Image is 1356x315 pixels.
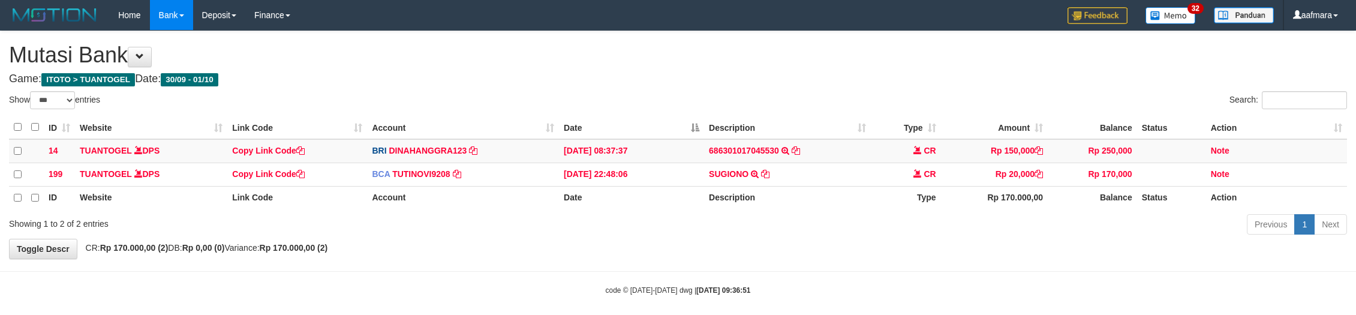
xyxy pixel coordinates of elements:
[704,186,871,209] th: Description
[792,146,800,155] a: Copy 686301017045530 to clipboard
[100,243,169,253] strong: Rp 170.000,00 (2)
[1187,3,1204,14] span: 32
[367,186,559,209] th: Account
[44,116,75,139] th: ID: activate to sort column ascending
[941,186,1048,209] th: Rp 170.000,00
[559,186,704,209] th: Date
[9,91,100,109] label: Show entries
[606,286,751,295] small: code © [DATE]-[DATE] dwg |
[367,116,559,139] th: Account: activate to sort column ascending
[9,6,100,24] img: MOTION_logo.png
[232,169,305,179] a: Copy Link Code
[49,146,58,155] span: 14
[559,116,704,139] th: Date: activate to sort column descending
[75,116,227,139] th: Website: activate to sort column ascending
[75,139,227,163] td: DPS
[1229,91,1347,109] label: Search:
[761,169,769,179] a: Copy SUGIONO to clipboard
[30,91,75,109] select: Showentries
[1048,139,1137,163] td: Rp 250,000
[372,146,386,155] span: BRI
[9,73,1347,85] h4: Game: Date:
[49,169,62,179] span: 199
[469,146,477,155] a: Copy DINAHANGGRA123 to clipboard
[232,146,305,155] a: Copy Link Code
[227,116,367,139] th: Link Code: activate to sort column ascending
[9,43,1347,67] h1: Mutasi Bank
[9,213,556,230] div: Showing 1 to 2 of 2 entries
[1206,116,1347,139] th: Action: activate to sort column ascending
[1145,7,1196,24] img: Button%20Memo.svg
[1068,7,1128,24] img: Feedback.jpg
[80,146,132,155] a: TUANTOGEL
[9,239,77,259] a: Toggle Descr
[709,169,748,179] a: SUGIONO
[1206,186,1347,209] th: Action
[453,169,461,179] a: Copy TUTINOVI9208 to clipboard
[1035,146,1043,155] a: Copy Rp 150,000 to clipboard
[1262,91,1347,109] input: Search:
[871,186,940,209] th: Type
[41,73,135,86] span: ITOTO > TUANTOGEL
[559,163,704,186] td: [DATE] 22:48:06
[1247,214,1295,235] a: Previous
[1214,7,1274,23] img: panduan.png
[75,186,227,209] th: Website
[559,139,704,163] td: [DATE] 08:37:37
[704,116,871,139] th: Description: activate to sort column ascending
[75,163,227,186] td: DPS
[44,186,75,209] th: ID
[941,116,1048,139] th: Amount: activate to sort column ascending
[1211,169,1229,179] a: Note
[182,243,225,253] strong: Rp 0,00 (0)
[941,139,1048,163] td: Rp 150,000
[924,169,936,179] span: CR
[372,169,390,179] span: BCA
[227,186,367,209] th: Link Code
[1048,163,1137,186] td: Rp 170,000
[871,116,940,139] th: Type: activate to sort column ascending
[1314,214,1347,235] a: Next
[1294,214,1315,235] a: 1
[1035,169,1043,179] a: Copy Rp 20,000 to clipboard
[260,243,328,253] strong: Rp 170.000,00 (2)
[1048,116,1137,139] th: Balance
[1137,186,1206,209] th: Status
[709,146,779,155] a: 686301017045530
[1137,116,1206,139] th: Status
[941,163,1048,186] td: Rp 20,000
[1211,146,1229,155] a: Note
[80,243,328,253] span: CR: DB: Variance:
[161,73,218,86] span: 30/09 - 01/10
[924,146,936,155] span: CR
[392,169,450,179] a: TUTINOVI9208
[389,146,467,155] a: DINAHANGGRA123
[1048,186,1137,209] th: Balance
[80,169,132,179] a: TUANTOGEL
[696,286,750,295] strong: [DATE] 09:36:51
